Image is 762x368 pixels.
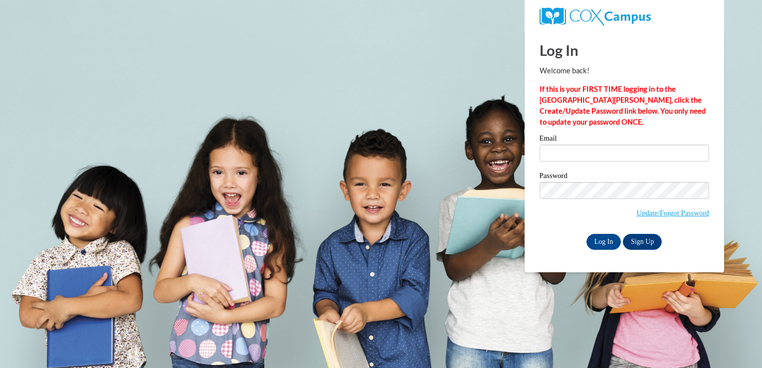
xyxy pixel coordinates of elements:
a: COX Campus [540,11,651,20]
a: Sign Up [623,234,662,250]
a: Update/Forgot Password [637,209,709,217]
label: Email [540,135,709,145]
h1: Log In [540,40,709,60]
label: Password [540,172,709,182]
p: Welcome back! [540,65,709,76]
input: Log In [586,234,621,250]
strong: If this is your FIRST TIME logging in to the [GEOGRAPHIC_DATA][PERSON_NAME], click the Create/Upd... [540,85,706,126]
img: COX Campus [540,7,651,25]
